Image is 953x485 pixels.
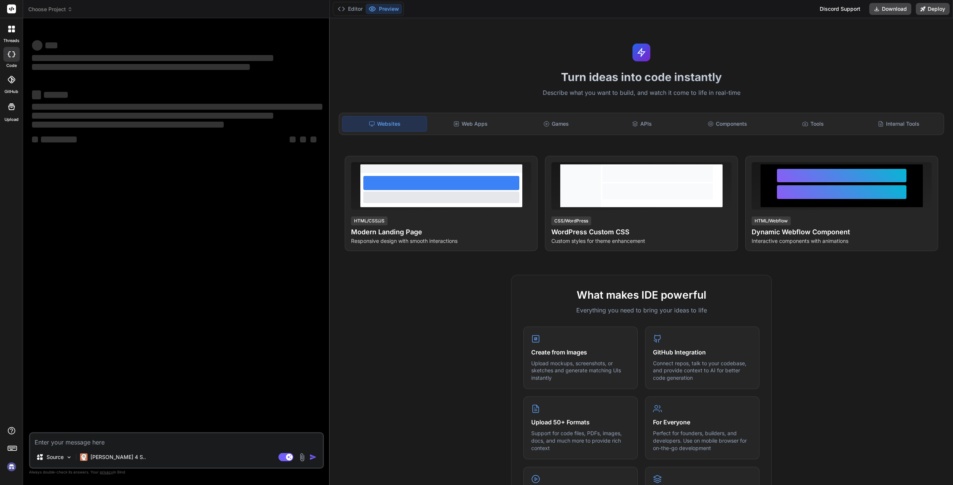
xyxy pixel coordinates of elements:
p: Responsive design with smooth interactions [351,237,531,245]
div: Websites [342,116,427,132]
img: Claude 4 Sonnet [80,453,87,461]
div: Games [514,116,598,132]
button: Editor [335,4,366,14]
span: ‌ [45,42,57,48]
label: code [6,62,17,69]
span: ‌ [32,104,322,110]
img: Pick Models [66,454,72,460]
img: signin [5,460,18,473]
div: Internal Tools [857,116,941,132]
h4: Modern Landing Page [351,227,531,237]
div: Tools [771,116,855,132]
span: ‌ [41,136,77,142]
span: ‌ [32,90,41,99]
div: Web Apps [428,116,513,132]
h4: Upload 50+ Formats [531,418,630,427]
p: Describe what you want to build, and watch it come to life in real-time [334,88,949,98]
h1: Turn ideas into code instantly [334,70,949,84]
h4: Create from Images [531,348,630,357]
label: Upload [4,116,19,123]
div: Components [685,116,769,132]
h4: GitHub Integration [653,348,752,357]
div: HTML/CSS/JS [351,216,388,225]
span: ‌ [32,64,250,70]
h4: Dynamic Webflow Component [752,227,932,237]
span: ‌ [32,40,42,51]
div: Discord Support [815,3,865,15]
p: Connect repos, talk to your codebase, and provide context to AI for better code generation [653,360,752,382]
span: Choose Project [28,6,73,13]
span: ‌ [290,136,296,142]
div: APIs [600,116,684,132]
img: attachment [298,453,306,462]
div: HTML/Webflow [752,216,791,225]
img: icon [309,453,317,461]
h2: What makes IDE powerful [523,287,759,303]
p: Interactive components with animations [752,237,932,245]
label: threads [3,38,19,44]
p: Everything you need to bring your ideas to life [523,306,759,315]
span: privacy [100,470,113,474]
p: [PERSON_NAME] 4 S.. [90,453,146,461]
label: GitHub [4,89,18,95]
p: Perfect for founders, builders, and developers. Use on mobile browser for on-the-go development [653,430,752,452]
p: Support for code files, PDFs, images, docs, and much more to provide rich context [531,430,630,452]
div: CSS/WordPress [551,216,591,225]
button: Download [869,3,911,15]
span: ‌ [32,136,38,142]
span: ‌ [300,136,306,142]
button: Deploy [916,3,950,15]
h4: WordPress Custom CSS [551,227,732,237]
p: Source [47,453,64,461]
span: ‌ [44,92,68,98]
p: Custom styles for theme enhancement [551,237,732,245]
p: Always double-check its answers. Your in Bind [29,469,324,476]
p: Upload mockups, screenshots, or sketches and generate matching UIs instantly [531,360,630,382]
span: ‌ [32,55,273,61]
span: ‌ [32,113,273,119]
span: ‌ [32,122,224,128]
span: ‌ [310,136,316,142]
button: Preview [366,4,402,14]
h4: For Everyone [653,418,752,427]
